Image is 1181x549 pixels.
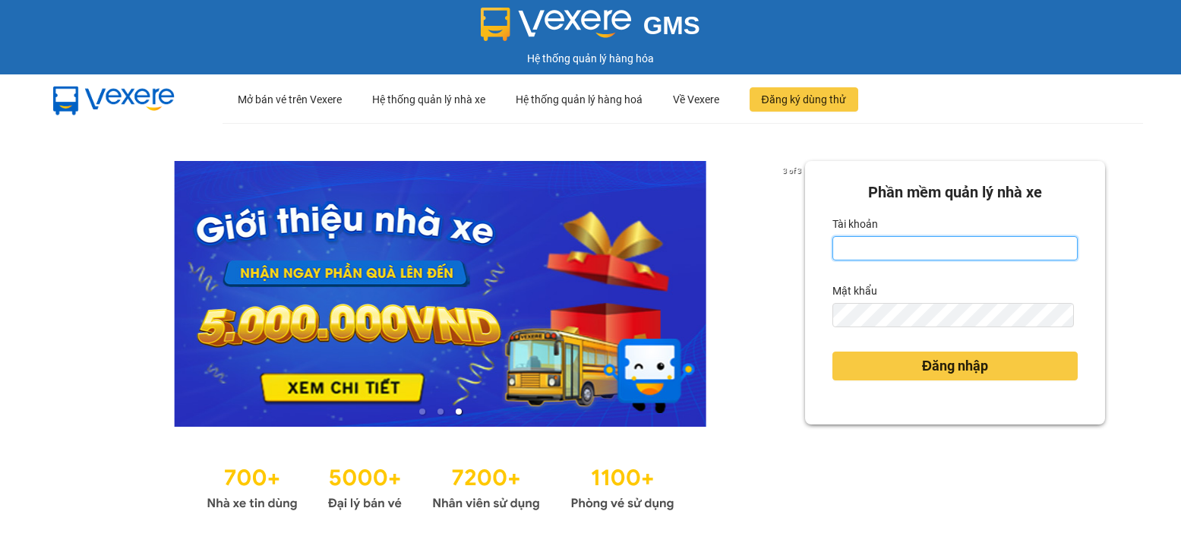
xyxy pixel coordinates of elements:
[419,409,425,415] li: slide item 1
[922,355,988,377] span: Đăng nhập
[481,23,700,35] a: GMS
[750,87,858,112] button: Đăng ký dùng thử
[832,236,1078,260] input: Tài khoản
[832,181,1078,204] div: Phần mềm quản lý nhà xe
[207,457,674,515] img: Statistics.png
[762,91,846,108] span: Đăng ký dùng thử
[456,409,462,415] li: slide item 3
[516,75,643,124] div: Hệ thống quản lý hàng hoá
[673,75,719,124] div: Về Vexere
[832,212,878,236] label: Tài khoản
[437,409,444,415] li: slide item 2
[481,8,631,41] img: logo 2
[38,74,190,125] img: mbUUG5Q.png
[832,352,1078,380] button: Đăng nhập
[372,75,485,124] div: Hệ thống quản lý nhà xe
[832,303,1075,327] input: Mật khẩu
[76,161,97,427] button: previous slide / item
[643,11,700,39] span: GMS
[784,161,805,427] button: next slide / item
[778,161,805,181] p: 3 of 3
[4,50,1177,67] div: Hệ thống quản lý hàng hóa
[238,75,342,124] div: Mở bán vé trên Vexere
[832,279,877,303] label: Mật khẩu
